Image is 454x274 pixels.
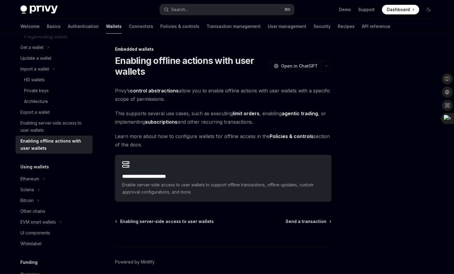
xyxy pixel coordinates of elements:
h5: Using wallets [20,163,49,170]
div: Solana [20,186,34,193]
a: Security [313,19,331,34]
a: Policies & controls [160,19,199,34]
a: Support [358,7,375,13]
span: Privy’s allow you to enable offline actions with user wallets with a specific scope of permissions. [115,86,331,103]
img: dark logo [20,5,58,14]
span: Learn more about how to configure wallets for offline access in the section of the docs. [115,132,331,149]
a: Recipes [338,19,355,34]
button: Toggle Ethereum section [16,173,92,184]
button: Toggle Solana section [16,184,92,195]
span: ⌘ K [284,7,291,12]
a: UI components [16,227,92,238]
div: Other chains [20,208,45,215]
h5: Funding [20,259,38,266]
div: Search... [171,6,188,13]
button: Open search [160,4,294,15]
a: Whitelabel [16,238,92,249]
span: Enable server-side access to user wallets to support offline transactions, offline updates, custo... [122,181,324,196]
a: Wallets [106,19,122,34]
a: Export a wallet [16,107,92,118]
a: Send a transaction [286,218,331,224]
button: Open in ChatGPT [270,61,321,71]
a: Dashboard [382,5,419,14]
div: Ethereum [20,175,39,182]
a: Transaction management [207,19,261,34]
a: **** **** **** **** ****Enable server-side access to user wallets to support offline transactions... [115,155,331,202]
div: Update a wallet [20,55,51,62]
div: Private keys [24,87,49,94]
div: Embedded wallets [115,46,331,52]
strong: limit orders [233,110,259,116]
button: Toggle Bitcoin section [16,195,92,206]
div: UI components [20,229,50,236]
a: Enabling offline actions with user wallets [16,136,92,154]
span: This supports several use cases, such as executing , enabling , or implementing and other recurri... [115,109,331,126]
a: Update a wallet [16,53,92,64]
div: HD wallets [24,76,45,83]
div: Get a wallet [20,44,44,51]
strong: Policies & controls [270,133,313,139]
a: Other chains [16,206,92,217]
a: Demo [339,7,351,13]
a: Enabling server-side access to user wallets [16,118,92,136]
div: Bitcoin [20,197,34,204]
div: Enabling server-side access to user wallets [20,119,89,134]
strong: agentic trading [282,110,318,116]
button: Toggle Get a wallet section [16,42,92,53]
div: Import a wallet [20,65,49,73]
strong: subscriptions [145,119,177,125]
div: Export a wallet [20,109,50,116]
span: Send a transaction [286,218,326,224]
div: Enabling offline actions with user wallets [20,137,89,152]
button: Toggle EVM smart wallets section [16,217,92,227]
div: Whitelabel [20,240,41,247]
button: Toggle Import a wallet section [16,64,92,74]
a: Basics [47,19,61,34]
div: EVM smart wallets [20,218,56,226]
div: Architecture [24,98,48,105]
a: Private keys [16,85,92,96]
span: Dashboard [387,7,410,13]
button: Toggle dark mode [424,5,434,14]
a: User management [268,19,306,34]
a: Authentication [68,19,99,34]
a: Powered by Mintlify [115,259,155,265]
a: HD wallets [16,74,92,85]
a: control abstractions [130,88,179,94]
span: Enabling server-side access to user wallets [120,218,214,224]
a: Architecture [16,96,92,107]
h1: Enabling offline actions with user wallets [115,55,268,77]
a: API reference [362,19,390,34]
a: Enabling server-side access to user wallets [116,218,214,224]
a: Welcome [20,19,40,34]
span: Open in ChatGPT [281,63,318,69]
a: Connectors [129,19,153,34]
